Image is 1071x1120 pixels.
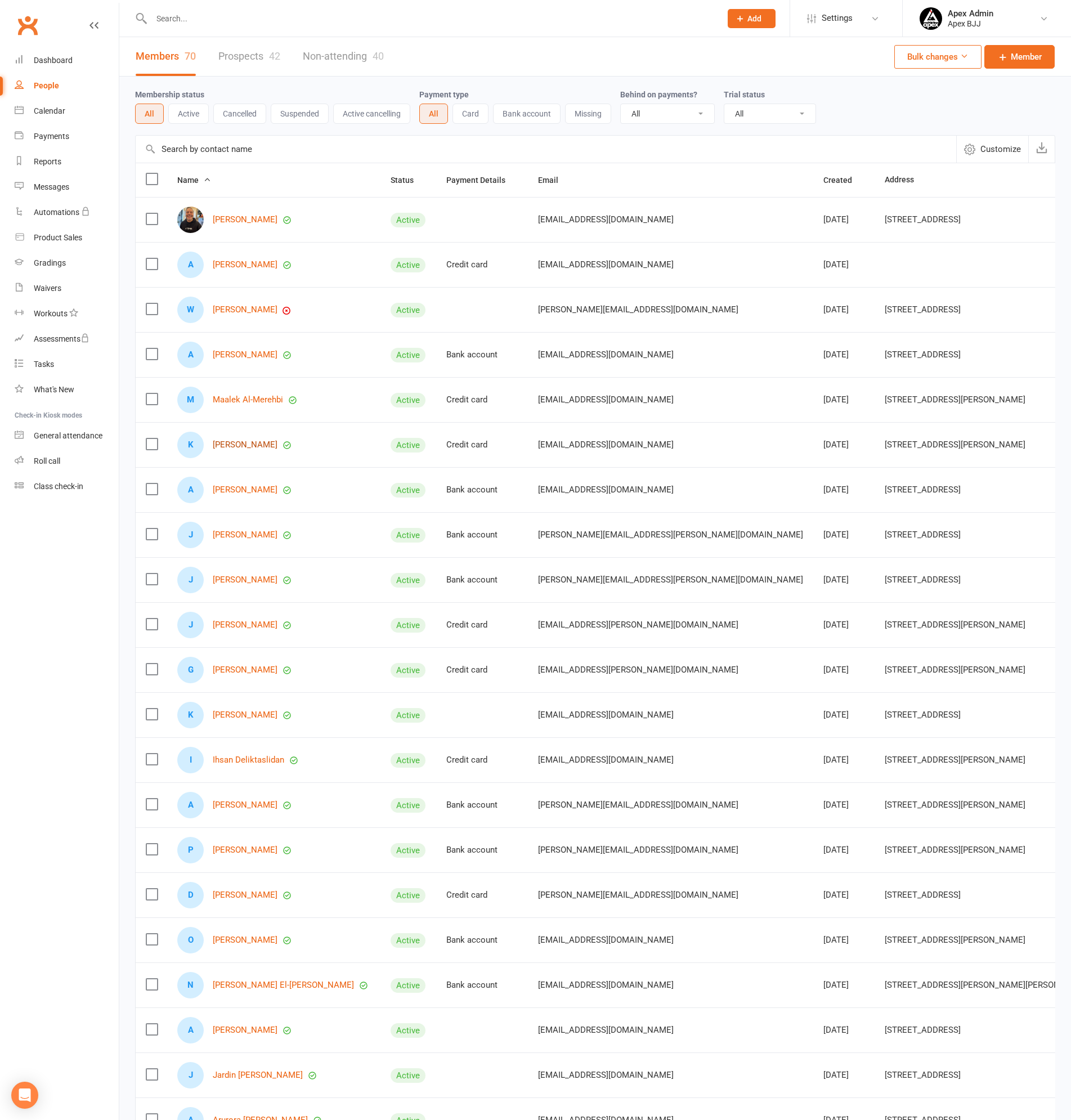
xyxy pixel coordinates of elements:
[177,972,204,998] div: N
[391,1068,425,1083] div: Active
[34,334,89,343] div: Assessments
[823,845,864,855] div: [DATE]
[34,81,59,90] div: People
[391,213,425,227] div: Active
[538,524,803,545] span: [PERSON_NAME][EMAIL_ADDRESS][PERSON_NAME][DOMAIN_NAME]
[15,352,119,377] a: Tasks
[34,157,61,166] div: Reports
[177,837,204,863] div: P
[391,933,425,948] div: Active
[823,215,864,225] div: [DATE]
[446,845,518,855] div: Bank account
[177,387,204,413] div: M
[446,485,518,495] div: Bank account
[177,1062,204,1088] div: J
[15,377,119,402] a: What's New
[391,888,425,903] div: Active
[538,1064,674,1086] span: [EMAIL_ADDRESS][DOMAIN_NAME]
[135,90,204,99] label: Membership status
[34,258,66,267] div: Gradings
[728,9,776,28] button: Add
[823,935,864,945] div: [DATE]
[446,665,518,675] div: Credit card
[894,45,982,69] button: Bulk changes
[34,132,69,141] div: Payments
[213,890,277,900] a: [PERSON_NAME]
[446,620,518,630] div: Credit card
[15,48,119,73] a: Dashboard
[920,7,942,30] img: thumb_image1745496852.png
[391,348,425,362] div: Active
[822,6,853,31] span: Settings
[391,573,425,588] div: Active
[391,798,425,813] div: Active
[446,530,518,540] div: Bank account
[620,90,697,99] label: Behind on payments?
[823,665,864,675] div: [DATE]
[538,614,738,635] span: [EMAIL_ADDRESS][PERSON_NAME][DOMAIN_NAME]
[538,344,674,365] span: [EMAIL_ADDRESS][DOMAIN_NAME]
[177,657,204,683] div: G
[419,104,448,124] button: All
[446,350,518,360] div: Bank account
[213,215,277,225] a: [PERSON_NAME]
[136,37,196,76] a: Members70
[177,882,204,908] div: D
[823,980,864,990] div: [DATE]
[538,176,571,185] span: Email
[538,434,674,455] span: [EMAIL_ADDRESS][DOMAIN_NAME]
[34,208,79,217] div: Automations
[823,710,864,720] div: [DATE]
[177,432,204,458] div: K
[823,305,864,315] div: [DATE]
[391,176,426,185] span: Status
[15,98,119,124] a: Calendar
[538,704,674,725] span: [EMAIL_ADDRESS][DOMAIN_NAME]
[213,1025,277,1035] a: [PERSON_NAME]
[823,1070,864,1080] div: [DATE]
[538,659,738,680] span: [EMAIL_ADDRESS][PERSON_NAME][DOMAIN_NAME]
[948,8,993,19] div: Apex Admin
[213,260,277,270] a: [PERSON_NAME]
[213,305,277,315] a: [PERSON_NAME]
[823,260,864,270] div: [DATE]
[15,200,119,225] a: Automations
[213,104,266,124] button: Cancelled
[177,747,204,773] div: I
[177,612,204,638] div: J
[446,173,518,187] button: Payment Details
[168,104,209,124] button: Active
[391,438,425,453] div: Active
[34,482,83,491] div: Class check-in
[446,935,518,945] div: Bank account
[391,753,425,768] div: Active
[823,395,864,405] div: [DATE]
[446,260,518,270] div: Credit card
[15,276,119,301] a: Waivers
[177,792,204,818] div: A
[538,974,674,996] span: [EMAIL_ADDRESS][DOMAIN_NAME]
[391,528,425,543] div: Active
[303,37,384,76] a: Non-attending40
[177,297,204,323] div: W
[148,11,713,26] input: Search...
[391,843,425,858] div: Active
[14,11,42,39] a: Clubworx
[823,620,864,630] div: [DATE]
[213,575,277,585] a: [PERSON_NAME]
[213,1070,303,1080] a: Jardin [PERSON_NAME]
[391,483,425,498] div: Active
[11,1082,38,1109] div: Open Intercom Messenger
[177,477,204,503] div: A
[823,575,864,585] div: [DATE]
[823,755,864,765] div: [DATE]
[213,980,354,990] a: [PERSON_NAME] El-[PERSON_NAME]
[15,301,119,326] a: Workouts
[724,90,765,99] label: Trial status
[213,395,283,405] a: Maalek Al-Merehbi
[177,173,211,187] button: Name
[1011,50,1042,64] span: Member
[213,485,277,495] a: [PERSON_NAME]
[823,173,864,187] button: Created
[538,749,674,770] span: [EMAIL_ADDRESS][DOMAIN_NAME]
